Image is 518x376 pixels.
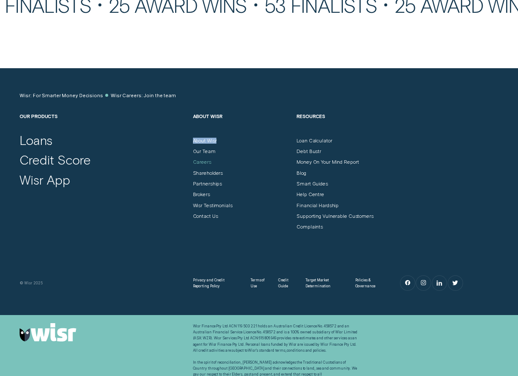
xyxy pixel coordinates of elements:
a: Wisr: For Smarter Money Decisions [20,93,103,98]
a: Credit Score [20,152,90,168]
a: LinkedIn [432,276,447,290]
h2: About Wisr [193,113,291,138]
a: Terms of Use [250,277,267,289]
img: Wisr [20,323,76,341]
a: Loan Calculator [296,138,332,144]
a: Complaints [296,224,323,230]
a: Loans [20,133,52,148]
a: Blog [296,170,306,176]
a: Contact Us [193,213,218,219]
h2: Our Products [20,113,187,138]
a: Brokers [193,191,210,197]
h2: Resources [296,113,394,138]
a: Wisr Careers: Join the team [111,93,176,98]
a: Credit Guide [278,277,295,289]
a: Money On Your Mind Report [296,159,359,165]
a: Financial Hardship [296,202,339,208]
a: Facebook [400,276,415,290]
a: Careers [193,159,211,165]
div: © Wisr 2025 [17,280,190,286]
a: Wisr App [20,172,70,188]
a: Policies & Governance [355,277,384,289]
a: Wisr Testimonials [193,202,233,208]
a: Debt Bustr [296,148,321,154]
a: Supporting Vulnerable Customers [296,213,374,219]
a: Target Market Determination [305,277,344,289]
a: Twitter [448,276,463,290]
a: Instagram [416,276,431,290]
a: Shareholders [193,170,223,176]
a: Help Centre [296,191,324,197]
a: Our Team [193,148,216,154]
a: Partnerships [193,181,222,187]
a: About Wisr [193,138,217,144]
a: Smart Guides [296,181,328,187]
a: Privacy and Credit Reporting Policy [193,277,240,289]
